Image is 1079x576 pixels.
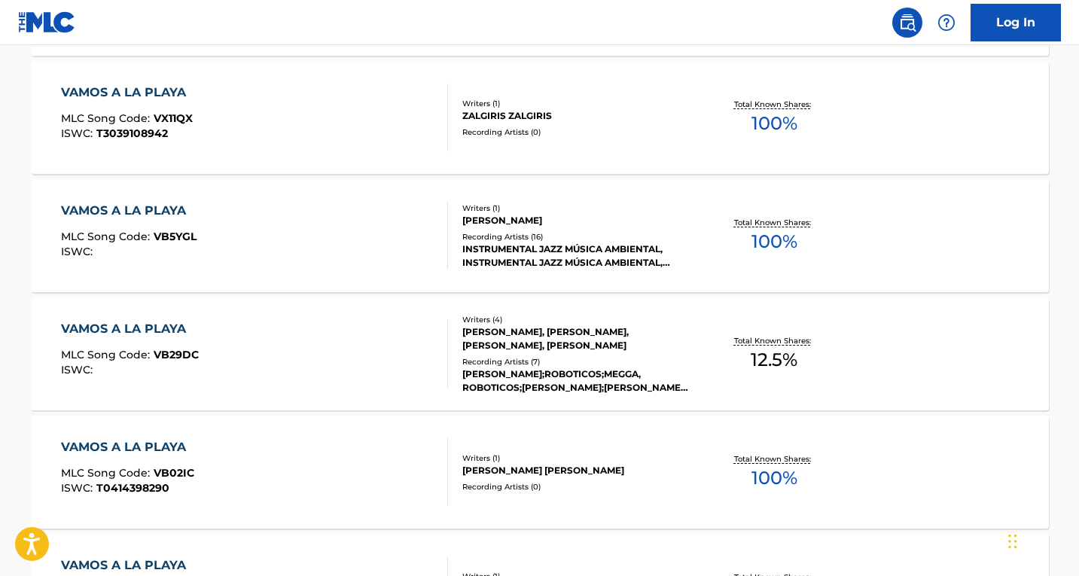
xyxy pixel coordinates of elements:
span: ISWC : [61,126,96,140]
span: VB02IC [154,466,194,480]
div: VAMOS A LA PLAYA [61,438,194,456]
span: VB5YGL [154,230,197,243]
div: ZALGIRIS ZALGIRIS [462,109,690,123]
span: 100 % [751,465,797,492]
img: help [937,14,956,32]
span: MLC Song Code : [61,348,154,361]
span: VX11QX [154,111,193,125]
div: Recording Artists ( 7 ) [462,356,690,367]
p: Total Known Shares: [734,217,815,228]
div: [PERSON_NAME];ROBOTICOS;MEGGA, ROBOTICOS;[PERSON_NAME];[PERSON_NAME], [PERSON_NAME]|ROBOTICOS|MEG... [462,367,690,395]
div: Writers ( 1 ) [462,453,690,464]
img: search [898,14,916,32]
span: MLC Song Code : [61,111,154,125]
span: 100 % [751,110,797,137]
span: ISWC : [61,363,96,376]
div: [PERSON_NAME], [PERSON_NAME], [PERSON_NAME], [PERSON_NAME] [462,325,690,352]
span: 12.5 % [751,346,797,373]
span: VB29DC [154,348,199,361]
div: VAMOS A LA PLAYA [61,84,194,102]
div: Drag [1008,519,1017,564]
iframe: Chat Widget [1004,504,1079,576]
div: [PERSON_NAME] [PERSON_NAME] [462,464,690,477]
div: Help [931,8,962,38]
p: Total Known Shares: [734,99,815,110]
a: VAMOS A LA PLAYAMLC Song Code:VB29DCISWC:Writers (4)[PERSON_NAME], [PERSON_NAME], [PERSON_NAME], ... [31,297,1049,410]
div: Recording Artists ( 0 ) [462,126,690,138]
div: [PERSON_NAME] [462,214,690,227]
p: Total Known Shares: [734,335,815,346]
div: Recording Artists ( 0 ) [462,481,690,492]
div: VAMOS A LA PLAYA [61,556,199,574]
span: T3039108942 [96,126,168,140]
span: MLC Song Code : [61,466,154,480]
span: ISWC : [61,245,96,258]
div: Writers ( 1 ) [462,203,690,214]
img: MLC Logo [18,11,76,33]
div: INSTRUMENTAL JAZZ MÚSICA AMBIENTAL, INSTRUMENTAL JAZZ MÚSICA AMBIENTAL, INSTRUMENTAL JAZZ MÚSICA ... [462,242,690,270]
a: Public Search [892,8,922,38]
span: MLC Song Code : [61,230,154,243]
span: ISWC : [61,481,96,495]
div: VAMOS A LA PLAYA [61,320,199,338]
a: VAMOS A LA PLAYAMLC Song Code:VB02ICISWC:T0414398290Writers (1)[PERSON_NAME] [PERSON_NAME]Recordi... [31,416,1049,529]
span: 100 % [751,228,797,255]
a: VAMOS A LA PLAYAMLC Song Code:VX11QXISWC:T3039108942Writers (1)ZALGIRIS ZALGIRISRecording Artists... [31,61,1049,174]
div: Recording Artists ( 16 ) [462,231,690,242]
p: Total Known Shares: [734,453,815,465]
div: Writers ( 1 ) [462,98,690,109]
span: T0414398290 [96,481,169,495]
a: VAMOS A LA PLAYAMLC Song Code:VB5YGLISWC:Writers (1)[PERSON_NAME]Recording Artists (16)INSTRUMENT... [31,179,1049,292]
div: Writers ( 4 ) [462,314,690,325]
div: VAMOS A LA PLAYA [61,202,197,220]
a: Log In [971,4,1061,41]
